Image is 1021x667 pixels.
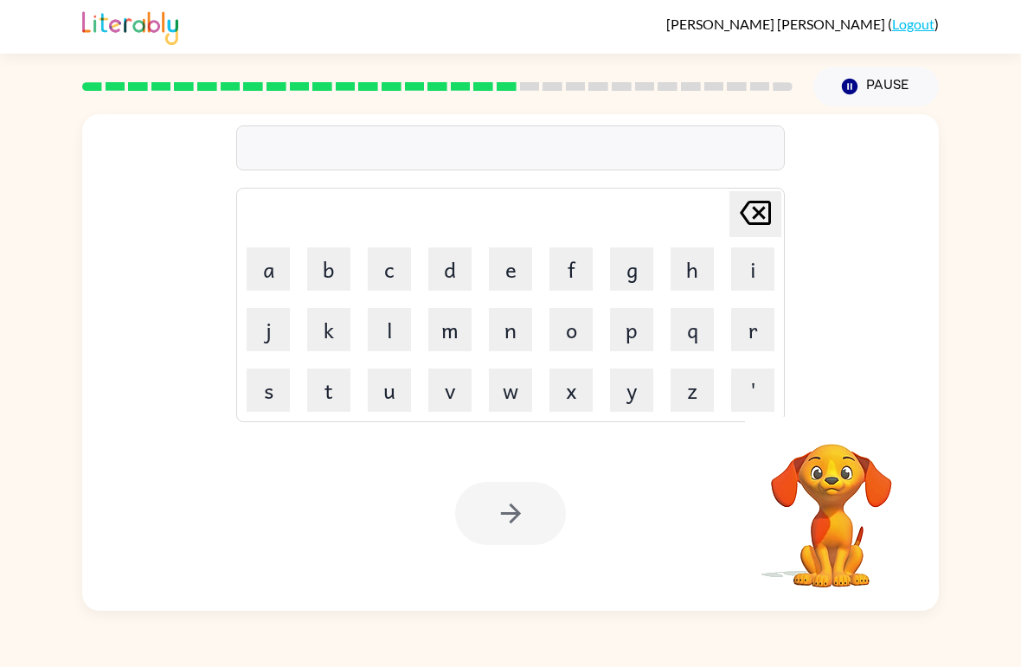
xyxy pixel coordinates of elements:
button: q [671,308,714,351]
button: h [671,247,714,291]
button: k [307,308,350,351]
button: u [368,369,411,412]
button: n [489,308,532,351]
button: e [489,247,532,291]
button: f [549,247,593,291]
img: Literably [82,7,178,45]
button: j [247,308,290,351]
button: y [610,369,653,412]
button: p [610,308,653,351]
button: w [489,369,532,412]
button: d [428,247,472,291]
button: x [549,369,593,412]
button: l [368,308,411,351]
button: r [731,308,774,351]
button: Pause [813,67,939,106]
span: [PERSON_NAME] [PERSON_NAME] [666,16,888,32]
button: c [368,247,411,291]
button: b [307,247,350,291]
video: Your browser must support playing .mp4 files to use Literably. Please try using another browser. [745,417,918,590]
button: t [307,369,350,412]
button: a [247,247,290,291]
button: g [610,247,653,291]
button: v [428,369,472,412]
button: i [731,247,774,291]
a: Logout [892,16,934,32]
button: s [247,369,290,412]
button: o [549,308,593,351]
button: m [428,308,472,351]
div: ( ) [666,16,939,32]
button: z [671,369,714,412]
button: ' [731,369,774,412]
